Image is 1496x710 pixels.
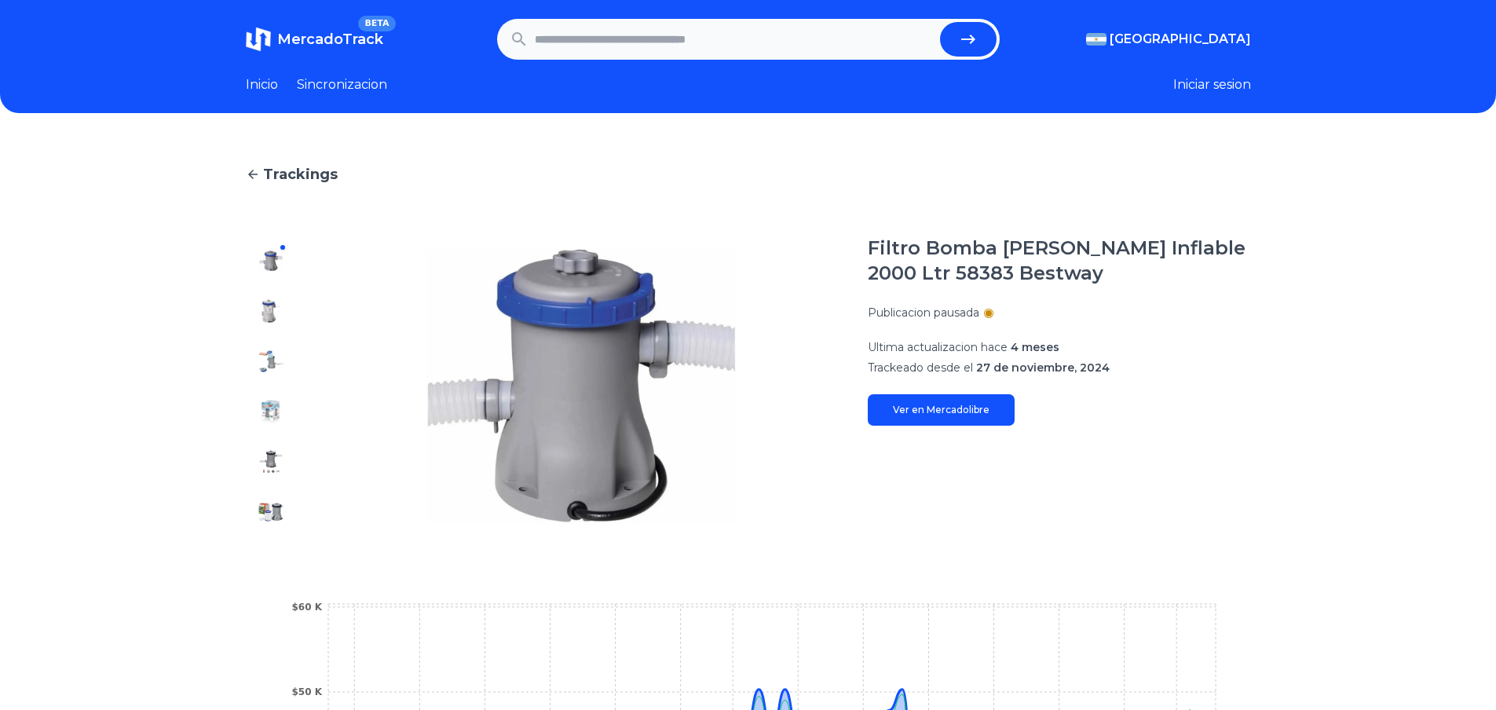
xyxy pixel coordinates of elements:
img: Filtro Bomba Pileta Lona Inflable 2000 Ltr 58383 Bestway [327,236,836,537]
a: Trackings [246,163,1251,185]
img: Filtro Bomba Pileta Lona Inflable 2000 Ltr 58383 Bestway [258,449,283,474]
img: Argentina [1086,33,1106,46]
img: Filtro Bomba Pileta Lona Inflable 2000 Ltr 58383 Bestway [258,399,283,424]
a: Inicio [246,75,278,94]
button: Iniciar sesion [1173,75,1251,94]
button: [GEOGRAPHIC_DATA] [1086,30,1251,49]
img: Filtro Bomba Pileta Lona Inflable 2000 Ltr 58383 Bestway [258,248,283,273]
tspan: $60 K [291,602,322,613]
span: Ultima actualizacion hace [868,340,1008,354]
a: MercadoTrackBETA [246,27,383,52]
span: BETA [358,16,395,31]
p: Publicacion pausada [868,305,979,320]
span: Trackings [263,163,338,185]
span: 4 meses [1011,340,1059,354]
span: 27 de noviembre, 2024 [976,360,1110,375]
img: MercadoTrack [246,27,271,52]
a: Sincronizacion [297,75,387,94]
img: Filtro Bomba Pileta Lona Inflable 2000 Ltr 58383 Bestway [258,298,283,324]
span: MercadoTrack [277,31,383,48]
img: Filtro Bomba Pileta Lona Inflable 2000 Ltr 58383 Bestway [258,349,283,374]
a: Ver en Mercadolibre [868,394,1015,426]
img: Filtro Bomba Pileta Lona Inflable 2000 Ltr 58383 Bestway [258,500,283,525]
tspan: $50 K [291,686,322,697]
span: Trackeado desde el [868,360,973,375]
h1: Filtro Bomba [PERSON_NAME] Inflable 2000 Ltr 58383 Bestway [868,236,1251,286]
span: [GEOGRAPHIC_DATA] [1110,30,1251,49]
